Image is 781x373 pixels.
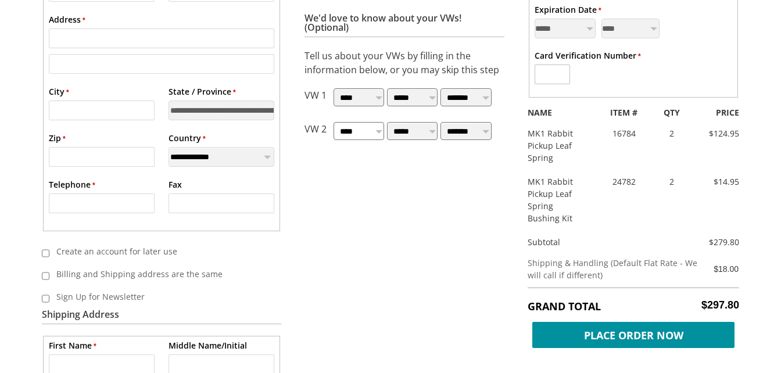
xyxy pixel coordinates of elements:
[304,88,327,110] p: VW 1
[595,127,653,139] div: 16784
[49,85,69,98] label: City
[690,106,748,119] div: PRICE
[49,13,85,26] label: Address
[528,319,739,345] button: Place Order Now
[49,178,95,191] label: Telephone
[528,299,739,313] h5: Grand Total
[595,106,653,119] div: ITEM #
[535,49,641,62] label: Card Verification Number
[49,242,266,261] label: Create an account for later use
[535,3,601,16] label: Expiration Date
[169,178,182,191] label: Fax
[49,287,266,306] label: Sign Up for Newsletter
[653,175,691,188] div: 2
[532,322,735,348] span: Place Order Now
[169,132,206,144] label: Country
[169,85,236,98] label: State / Province
[519,175,595,224] div: MK1 Rabbit Pickup Leaf Spring Bushing Kit
[528,251,708,288] td: Shipping & Handling (Default Flat Rate - We will call if different)
[690,127,748,139] div: $124.95
[701,299,739,311] span: $297.80
[304,49,504,77] p: Tell us about your VWs by filling in the information below, or you may skip this step
[595,175,653,188] div: 24782
[519,127,595,164] div: MK1 Rabbit Pickup Leaf Spring
[519,106,595,119] div: NAME
[703,236,739,248] div: $279.80
[49,264,266,284] label: Billing and Shipping address are the same
[304,122,327,144] p: VW 2
[653,106,691,119] div: QTY
[49,132,66,144] label: Zip
[304,13,504,37] h3: We'd love to know about your VWs! (Optional)
[49,339,96,352] label: First Name
[519,236,703,248] div: Subtotal
[714,264,739,274] span: $18.00
[653,127,691,139] div: 2
[169,339,247,352] label: Middle Name/Initial
[690,175,748,188] div: $14.95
